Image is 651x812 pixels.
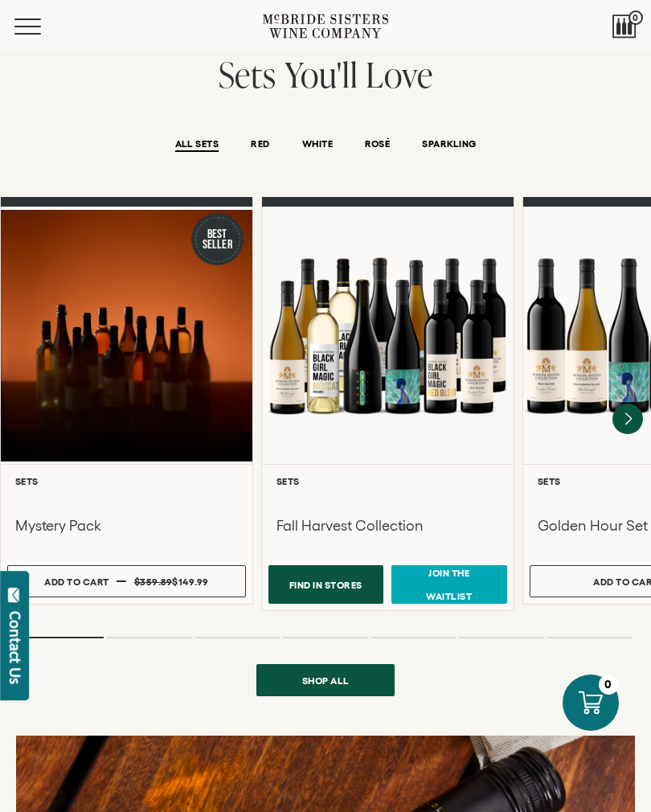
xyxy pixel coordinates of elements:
[371,637,456,638] li: Page dot 5
[175,138,219,152] button: ALL SETS
[612,404,643,434] button: Next
[107,637,191,638] li: Page dot 2
[276,515,499,536] h3: Fall Harvest Collection
[44,570,109,593] div: Add to cart
[219,51,276,98] span: Sets
[391,565,507,604] a: Join the Waitlist
[134,576,173,587] s: $359.89
[422,138,476,152] button: SPARKLING
[251,138,269,152] button: RED
[365,138,390,152] button: ROSÉ
[195,637,280,638] li: Page dot 3
[256,664,395,696] a: Shop all
[276,476,499,486] h6: Sets
[261,197,514,611] a: Fall Harvest Collection Sets Fall Harvest Collection Find In Stores Join the Waitlist
[15,515,238,536] h3: Mystery Pack
[628,10,643,25] span: 0
[366,51,432,98] span: Love
[302,138,333,152] button: WHITE
[19,637,104,638] li: Page dot 1
[599,675,619,695] div: 0
[283,665,369,696] span: Shop all
[459,637,543,638] li: Page dot 6
[7,611,23,684] div: Contact Us
[285,51,358,98] span: You'll
[172,576,209,587] span: $149.99
[268,565,383,604] button: Find In Stores
[7,565,246,597] button: Add to cart $359.89 $149.99
[547,637,632,638] li: Page dot 7
[14,18,72,35] button: Mobile Menu Trigger
[15,476,238,486] h6: Sets
[283,637,367,638] li: Page dot 4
